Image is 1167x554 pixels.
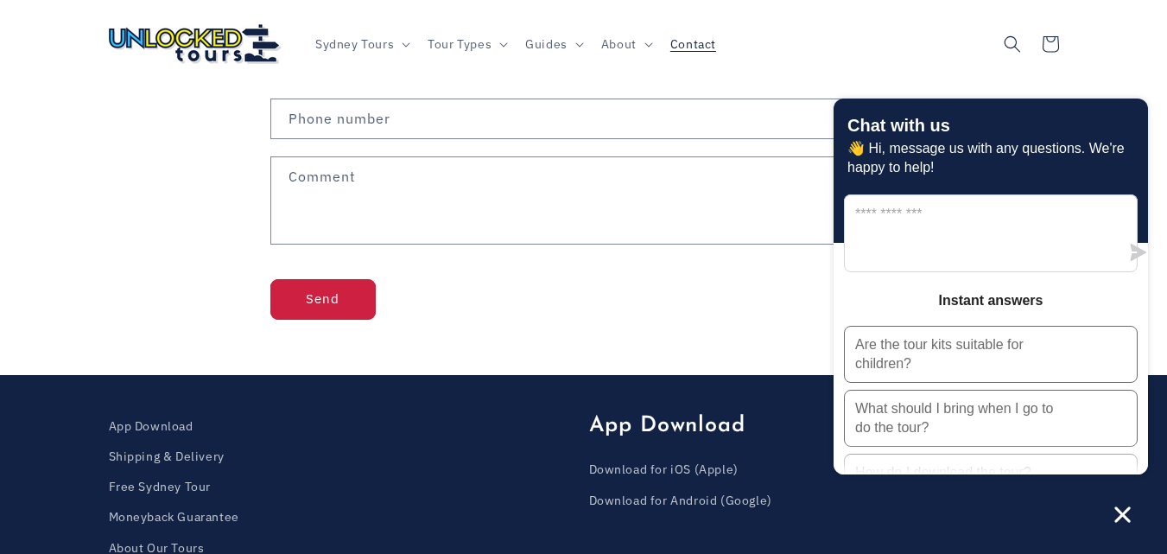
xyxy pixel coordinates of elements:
[270,279,376,320] button: Send
[417,25,515,61] summary: Tour Types
[315,35,394,51] span: Sydney Tours
[589,486,772,516] a: Download for Android (Google)
[428,35,492,51] span: Tour Types
[828,99,1153,540] inbox-online-store-chat: Shopify online store chat
[515,25,591,61] summary: Guides
[589,413,1059,440] h2: App Download
[670,35,716,51] span: Contact
[102,17,288,70] a: Unlocked Tours
[305,25,417,61] summary: Sydney Tours
[109,502,239,532] a: Moneyback Guarantee
[589,459,739,485] a: Download for iOS (Apple)
[601,35,637,51] span: About
[591,25,660,61] summary: About
[109,24,282,64] img: Unlocked Tours
[660,25,726,61] a: Contact
[109,472,212,502] a: Free Sydney Tour
[525,35,568,51] span: Guides
[109,442,225,472] a: Shipping & Delivery
[993,25,1031,63] summary: Search
[109,416,193,442] a: App Download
